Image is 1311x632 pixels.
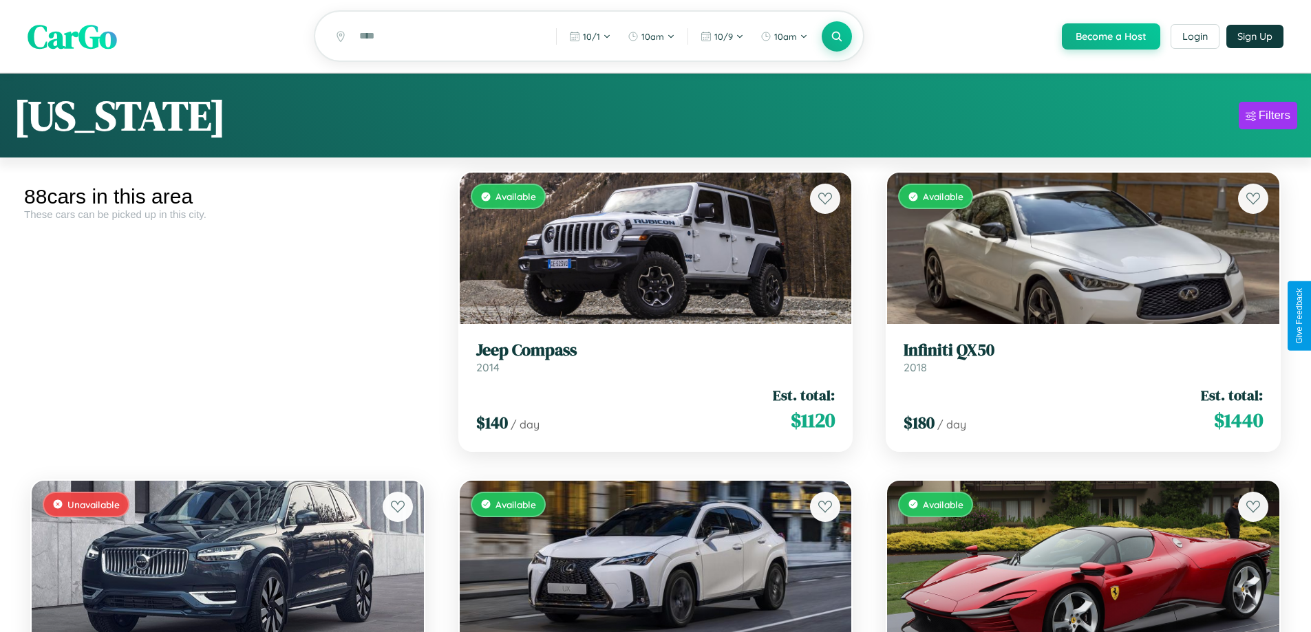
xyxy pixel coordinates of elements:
[583,31,600,42] span: 10 / 1
[1239,102,1297,129] button: Filters
[476,340,835,374] a: Jeep Compass2014
[1294,288,1304,344] div: Give Feedback
[774,31,797,42] span: 10am
[24,185,431,208] div: 88 cars in this area
[476,411,508,434] span: $ 140
[791,406,835,434] span: $ 1120
[476,340,835,360] h3: Jeep Compass
[495,190,536,202] span: Available
[511,417,540,431] span: / day
[476,360,500,374] span: 2014
[904,340,1263,360] h3: Infiniti QX50
[67,499,120,510] span: Unavailable
[904,411,935,434] span: $ 180
[773,385,835,405] span: Est. total:
[937,417,966,431] span: / day
[562,25,618,47] button: 10/1
[923,499,963,510] span: Available
[714,31,733,42] span: 10 / 9
[495,499,536,510] span: Available
[904,360,927,374] span: 2018
[641,31,664,42] span: 10am
[1201,385,1263,405] span: Est. total:
[754,25,815,47] button: 10am
[621,25,682,47] button: 10am
[28,14,117,59] span: CarGo
[14,87,226,144] h1: [US_STATE]
[1259,109,1290,122] div: Filters
[1214,406,1263,434] span: $ 1440
[24,208,431,220] div: These cars can be picked up in this city.
[1062,23,1160,50] button: Become a Host
[923,190,963,202] span: Available
[694,25,751,47] button: 10/9
[1171,24,1219,49] button: Login
[1226,25,1283,48] button: Sign Up
[904,340,1263,374] a: Infiniti QX502018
